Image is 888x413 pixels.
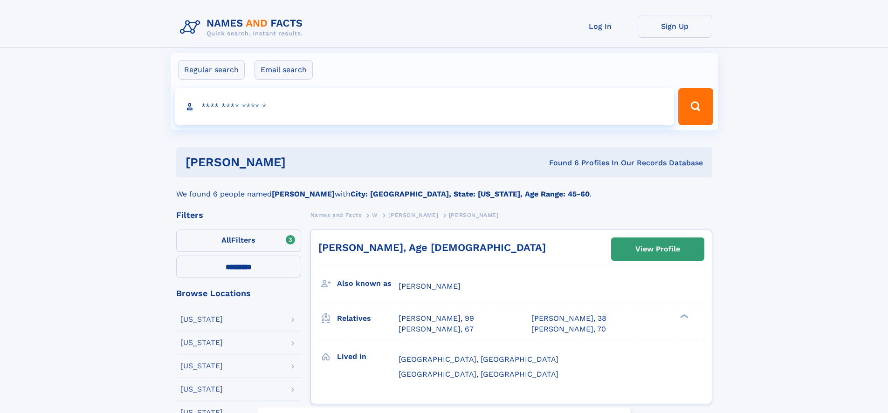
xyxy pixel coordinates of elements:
[318,242,546,253] a: [PERSON_NAME], Age [DEMOGRAPHIC_DATA]
[563,15,638,38] a: Log In
[449,212,499,218] span: [PERSON_NAME]
[180,316,223,323] div: [US_STATE]
[531,313,606,324] a: [PERSON_NAME], 38
[176,15,310,40] img: Logo Names and Facts
[180,339,223,346] div: [US_STATE]
[255,60,313,80] label: Email search
[176,230,301,252] label: Filters
[678,313,689,319] div: ❯
[180,362,223,370] div: [US_STATE]
[638,15,712,38] a: Sign Up
[337,311,399,326] h3: Relatives
[635,238,680,260] div: View Profile
[612,238,704,260] a: View Profile
[388,212,438,218] span: [PERSON_NAME]
[417,158,703,168] div: Found 6 Profiles In Our Records Database
[399,355,558,364] span: [GEOGRAPHIC_DATA], [GEOGRAPHIC_DATA]
[186,156,418,168] h1: [PERSON_NAME]
[531,324,606,334] a: [PERSON_NAME], 70
[175,88,675,125] input: search input
[337,276,399,291] h3: Also known as
[399,282,461,291] span: [PERSON_NAME]
[337,349,399,365] h3: Lived in
[176,289,301,298] div: Browse Locations
[372,209,378,221] a: W
[180,386,223,393] div: [US_STATE]
[399,313,474,324] a: [PERSON_NAME], 99
[351,190,590,198] b: City: [GEOGRAPHIC_DATA], State: [US_STATE], Age Range: 45-60
[310,209,362,221] a: Names and Facts
[372,212,378,218] span: W
[178,60,245,80] label: Regular search
[176,177,712,200] div: We found 6 people named with .
[221,236,231,244] span: All
[272,190,335,198] b: [PERSON_NAME]
[678,88,713,125] button: Search Button
[399,370,558,379] span: [GEOGRAPHIC_DATA], [GEOGRAPHIC_DATA]
[176,211,301,219] div: Filters
[388,209,438,221] a: [PERSON_NAME]
[399,324,474,334] a: [PERSON_NAME], 67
